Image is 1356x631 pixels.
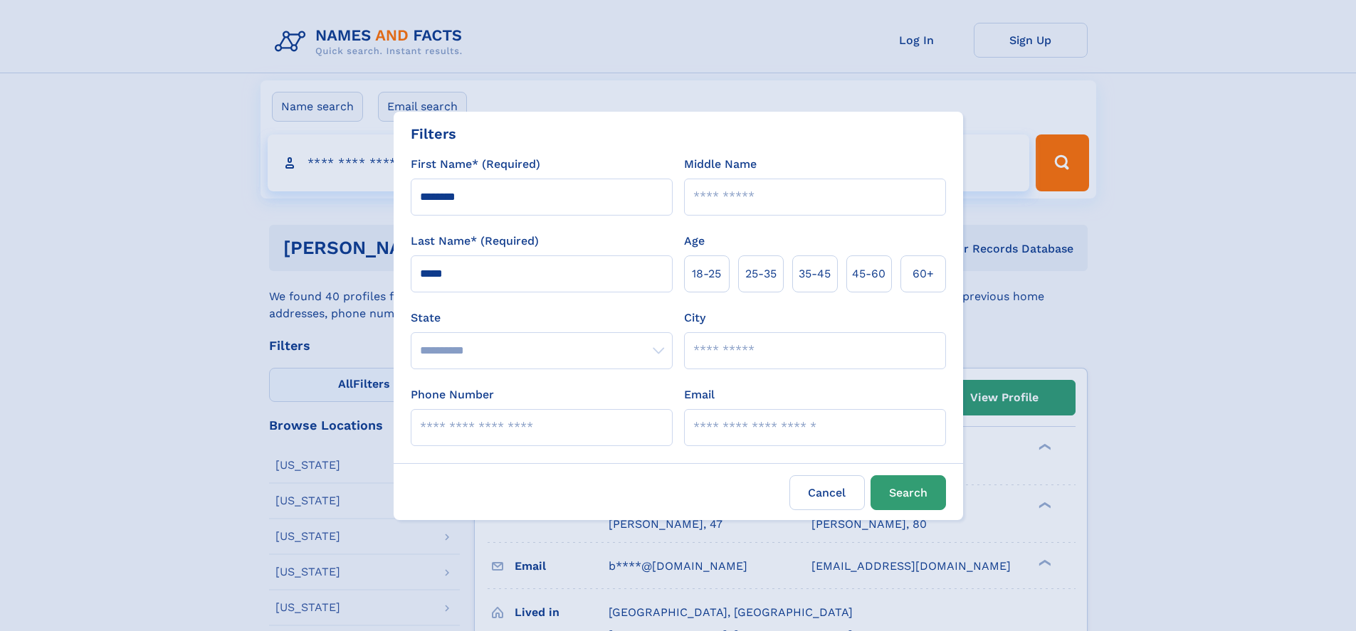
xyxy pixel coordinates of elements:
button: Search [871,475,946,510]
label: City [684,309,705,327]
label: Last Name* (Required) [411,233,539,250]
span: 25‑35 [745,265,777,282]
label: Age [684,233,705,250]
span: 45‑60 [852,265,885,282]
span: 60+ [913,265,934,282]
div: Filters [411,123,456,144]
label: First Name* (Required) [411,156,540,173]
label: Cancel [789,475,865,510]
span: 35‑45 [799,265,831,282]
label: Middle Name [684,156,757,173]
span: 18‑25 [692,265,721,282]
label: Phone Number [411,386,494,403]
label: State [411,309,673,327]
label: Email [684,386,715,403]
